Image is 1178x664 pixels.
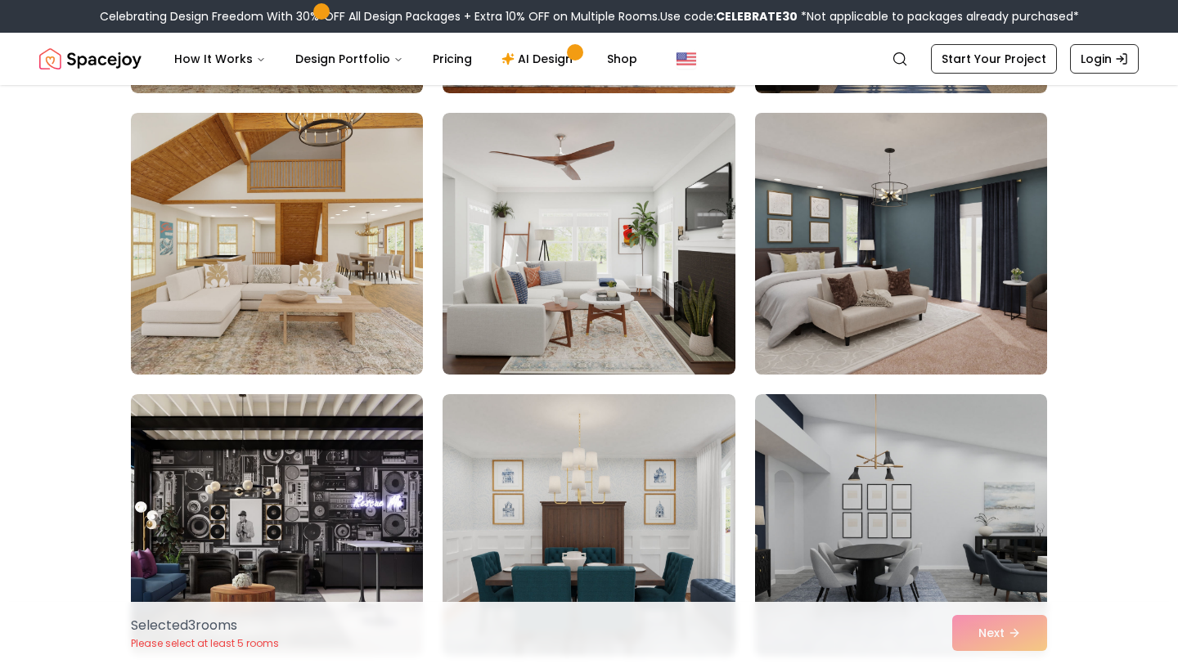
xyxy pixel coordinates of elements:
img: Room room-62 [443,113,735,375]
button: How It Works [161,43,279,75]
img: Room room-61 [131,113,423,375]
a: Pricing [420,43,485,75]
a: Spacejoy [39,43,142,75]
nav: Global [39,33,1139,85]
span: Use code: [660,8,798,25]
div: Celebrating Design Freedom With 30% OFF All Design Packages + Extra 10% OFF on Multiple Rooms. [100,8,1079,25]
a: Shop [594,43,650,75]
button: Design Portfolio [282,43,416,75]
img: Room room-63 [748,106,1054,381]
img: Spacejoy Logo [39,43,142,75]
p: Selected 3 room s [131,616,279,635]
img: Room room-65 [443,394,735,656]
img: Room room-64 [131,394,423,656]
img: United States [677,49,696,69]
a: AI Design [488,43,591,75]
a: Login [1070,44,1139,74]
span: *Not applicable to packages already purchased* [798,8,1079,25]
nav: Main [161,43,650,75]
img: Room room-66 [755,394,1047,656]
b: CELEBRATE30 [716,8,798,25]
a: Start Your Project [931,44,1057,74]
p: Please select at least 5 rooms [131,637,279,650]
